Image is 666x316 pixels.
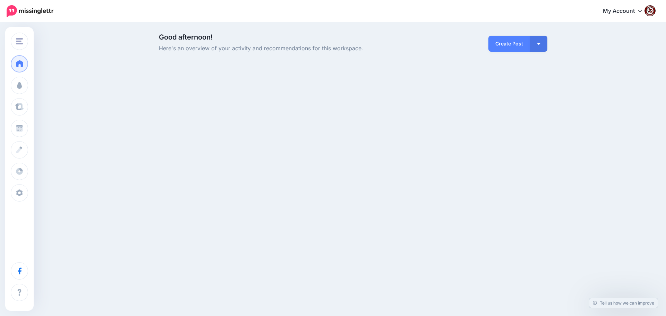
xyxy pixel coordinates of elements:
[596,3,656,20] a: My Account
[488,36,530,52] a: Create Post
[16,38,23,44] img: menu.png
[537,43,540,45] img: arrow-down-white.png
[159,44,415,53] span: Here's an overview of your activity and recommendations for this workspace.
[159,33,213,41] span: Good afternoon!
[589,298,658,308] a: Tell us how we can improve
[7,5,53,17] img: Missinglettr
